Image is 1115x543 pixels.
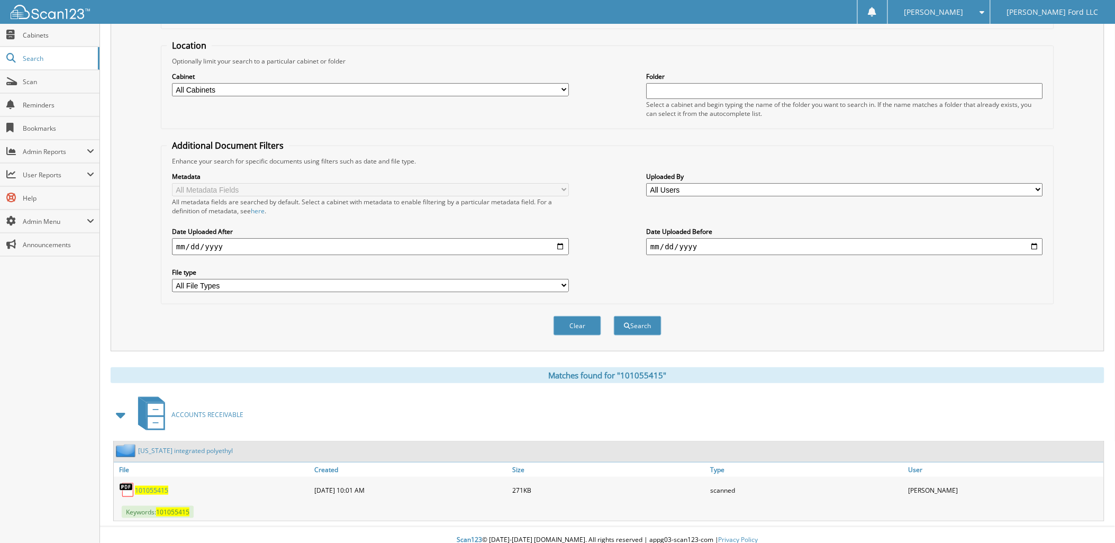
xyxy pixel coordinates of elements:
legend: Additional Document Filters [167,140,289,151]
span: Bookmarks [23,124,94,133]
input: start [172,238,569,255]
a: Created [312,463,510,477]
span: Cabinets [23,31,94,40]
a: File [114,463,312,477]
div: Matches found for "101055415" [111,367,1104,383]
div: [PERSON_NAME] [906,479,1104,501]
span: 101055415 [156,508,189,517]
button: Clear [554,316,601,336]
label: Uploaded By [646,172,1043,181]
a: Size [510,463,708,477]
legend: Location [167,40,212,51]
label: Cabinet [172,72,569,81]
label: Date Uploaded After [172,227,569,236]
img: folder2.png [116,444,138,457]
div: All metadata fields are searched by default. Select a cabinet with metadata to enable filtering b... [172,197,569,215]
label: Folder [646,72,1043,81]
img: PDF.png [119,482,135,498]
a: here [251,206,265,215]
span: ACCOUNTS RECEIVABLE [171,410,243,419]
img: scan123-logo-white.svg [11,5,90,19]
div: 271KB [510,479,708,501]
iframe: Chat Widget [1062,492,1115,543]
div: [DATE] 10:01 AM [312,479,510,501]
a: Type [708,463,906,477]
button: Search [614,316,661,336]
span: Admin Reports [23,147,87,156]
span: Admin Menu [23,217,87,226]
span: [PERSON_NAME] [904,9,964,15]
label: File type [172,268,569,277]
div: Select a cabinet and begin typing the name of the folder you want to search in. If the name match... [646,100,1043,118]
span: Scan [23,77,94,86]
span: Announcements [23,240,94,249]
a: User [906,463,1104,477]
span: User Reports [23,170,87,179]
span: Keywords: [122,506,194,518]
input: end [646,238,1043,255]
div: scanned [708,479,906,501]
div: Optionally limit your search to a particular cabinet or folder [167,57,1048,66]
label: Metadata [172,172,569,181]
span: [PERSON_NAME] Ford LLC [1007,9,1099,15]
label: Date Uploaded Before [646,227,1043,236]
span: Reminders [23,101,94,110]
a: 101055415 [135,486,168,495]
div: Enhance your search for specific documents using filters such as date and file type. [167,157,1048,166]
a: [US_STATE] integrated polyethyl [138,446,233,455]
a: ACCOUNTS RECEIVABLE [132,394,243,436]
span: Search [23,54,93,63]
span: Help [23,194,94,203]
